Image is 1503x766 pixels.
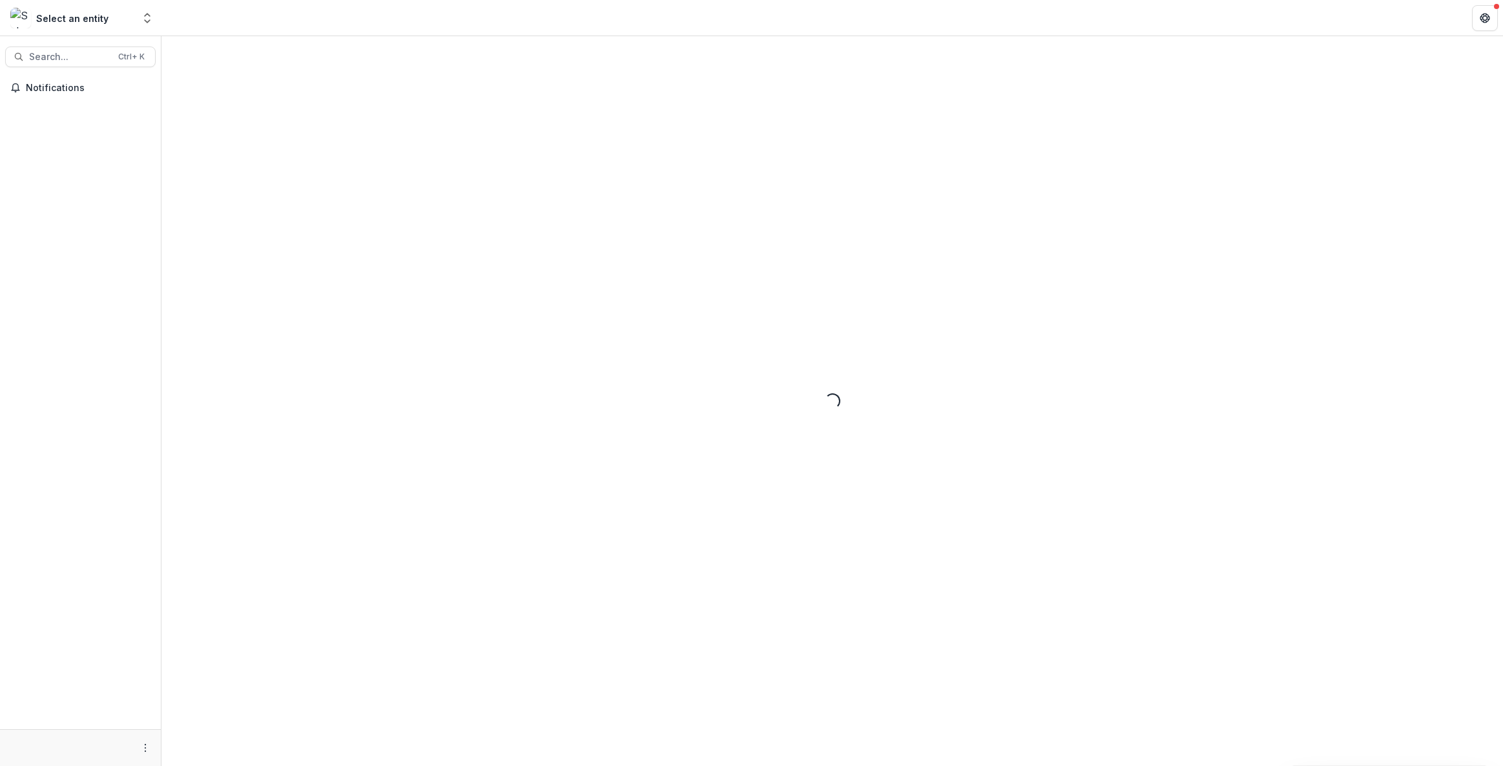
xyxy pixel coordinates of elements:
[138,740,153,756] button: More
[5,78,156,98] button: Notifications
[1472,5,1498,31] button: Get Help
[116,50,147,64] div: Ctrl + K
[10,8,31,28] img: Select an entity
[138,5,156,31] button: Open entity switcher
[5,47,156,67] button: Search...
[29,52,110,63] span: Search...
[36,12,109,25] div: Select an entity
[26,83,150,94] span: Notifications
